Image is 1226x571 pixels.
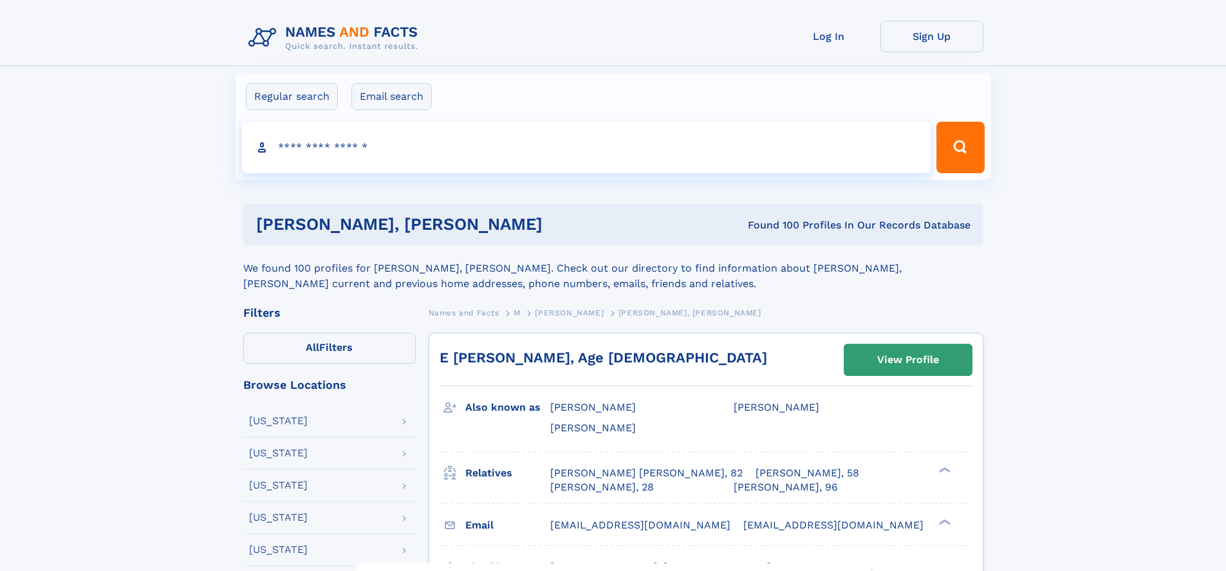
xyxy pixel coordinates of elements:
[249,416,308,426] div: [US_STATE]
[734,401,819,413] span: [PERSON_NAME]
[465,397,550,418] h3: Also known as
[777,21,880,52] a: Log In
[242,122,931,173] input: search input
[249,545,308,555] div: [US_STATE]
[465,462,550,484] h3: Relatives
[514,308,521,317] span: M
[550,519,730,531] span: [EMAIL_ADDRESS][DOMAIN_NAME]
[243,307,416,319] div: Filters
[645,218,971,232] div: Found 100 Profiles In Our Records Database
[743,519,924,531] span: [EMAIL_ADDRESS][DOMAIN_NAME]
[880,21,983,52] a: Sign Up
[243,379,416,391] div: Browse Locations
[550,422,636,434] span: [PERSON_NAME]
[550,466,743,480] a: [PERSON_NAME] [PERSON_NAME], 82
[351,83,432,110] label: Email search
[550,480,654,494] a: [PERSON_NAME], 28
[440,350,767,366] a: E [PERSON_NAME], Age [DEMOGRAPHIC_DATA]
[936,465,951,474] div: ❯
[756,466,859,480] a: [PERSON_NAME], 58
[249,448,308,458] div: [US_STATE]
[249,512,308,523] div: [US_STATE]
[550,401,636,413] span: [PERSON_NAME]
[936,518,951,526] div: ❯
[243,333,416,364] label: Filters
[306,341,319,353] span: All
[734,480,838,494] a: [PERSON_NAME], 96
[249,480,308,491] div: [US_STATE]
[246,83,338,110] label: Regular search
[514,304,521,321] a: M
[877,345,939,375] div: View Profile
[535,304,604,321] a: [PERSON_NAME]
[535,308,604,317] span: [PERSON_NAME]
[618,308,761,317] span: [PERSON_NAME], [PERSON_NAME]
[465,514,550,536] h3: Email
[256,216,646,232] h1: [PERSON_NAME], [PERSON_NAME]
[844,344,972,375] a: View Profile
[936,122,984,173] button: Search Button
[243,245,983,292] div: We found 100 profiles for [PERSON_NAME], [PERSON_NAME]. Check out our directory to find informati...
[243,21,429,55] img: Logo Names and Facts
[429,304,499,321] a: Names and Facts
